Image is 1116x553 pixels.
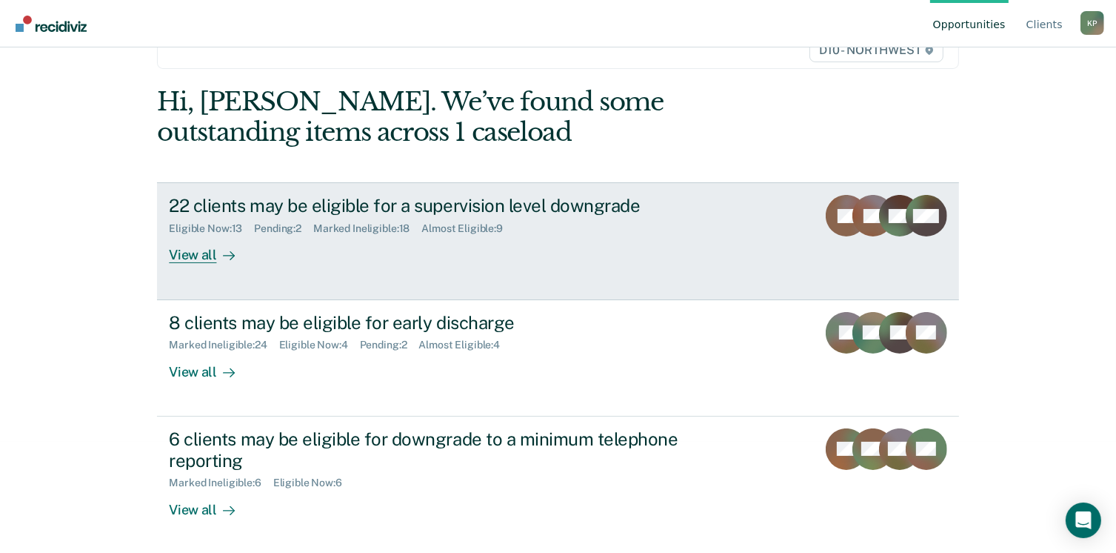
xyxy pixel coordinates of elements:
[1080,11,1104,35] button: Profile dropdown button
[273,477,354,489] div: Eligible Now : 6
[1066,503,1101,538] div: Open Intercom Messenger
[169,312,689,334] div: 8 clients may be eligible for early discharge
[169,195,689,216] div: 22 clients may be eligible for a supervision level downgrade
[16,16,87,32] img: Recidiviz
[421,222,515,235] div: Almost Eligible : 9
[157,182,958,299] a: 22 clients may be eligible for a supervision level downgradeEligible Now:13Pending:2Marked Inelig...
[1080,11,1104,35] div: K P
[809,39,943,62] span: D10 - NORTHWEST
[418,339,512,351] div: Almost Eligible : 4
[169,477,273,489] div: Marked Ineligible : 6
[157,300,958,417] a: 8 clients may be eligible for early dischargeMarked Ineligible:24Eligible Now:4Pending:2Almost El...
[169,428,689,471] div: 6 clients may be eligible for downgrade to a minimum telephone reporting
[254,222,313,235] div: Pending : 2
[313,222,421,235] div: Marked Ineligible : 18
[169,339,278,351] div: Marked Ineligible : 24
[169,351,252,380] div: View all
[169,222,254,235] div: Eligible Now : 13
[169,235,252,264] div: View all
[360,339,419,351] div: Pending : 2
[169,489,252,518] div: View all
[279,339,360,351] div: Eligible Now : 4
[157,87,798,148] div: Hi, [PERSON_NAME]. We’ve found some outstanding items across 1 caseload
